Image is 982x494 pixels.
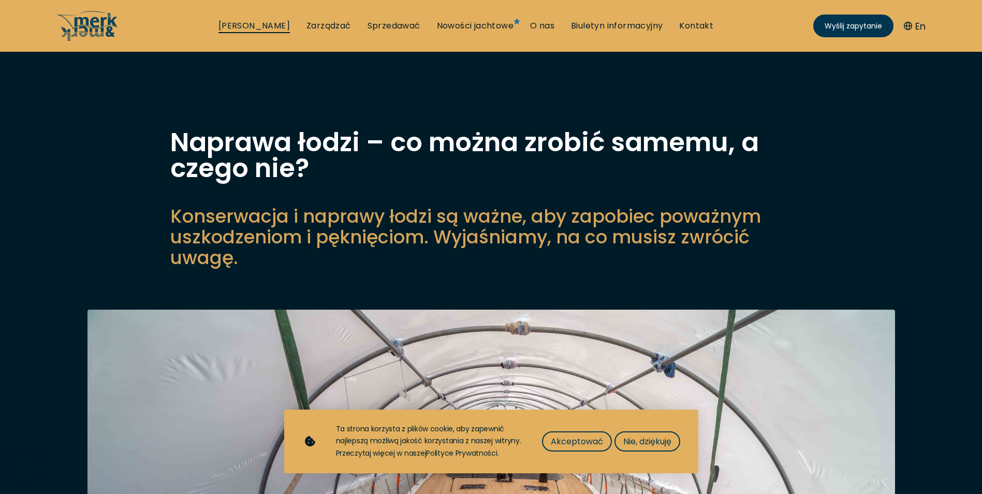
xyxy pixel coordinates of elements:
[551,435,603,448] span: Akceptować
[218,20,290,32] a: [PERSON_NAME]
[170,206,812,268] p: Konserwacja i naprawy łodzi są ważne, aby zapobiec poważnym uszkodzeniom i pęknięciom. Wyjaśniamy...
[679,20,713,32] a: Kontakt
[825,21,882,32] span: Wyślij zapytanie
[623,435,671,448] span: Nie, dziękuję
[614,431,680,452] button: Nie, dziękuję
[426,448,497,458] a: Polityce Prywatności
[571,20,663,32] a: Biuletyn informacyjny
[542,431,612,452] button: Akceptować
[915,19,926,33] font: En
[530,20,554,32] a: O nas
[10,450,44,484] button: Pokaż preferencje dostępności
[306,20,351,32] a: Zarządzać
[170,129,812,181] h1: Naprawa łodzi – co można zrobić samemu, a czego nie?
[368,20,420,32] a: Sprzedawać
[437,20,514,32] a: Nowości jachtowe
[336,423,521,460] div: Ta strona korzysta z plików cookie, aby zapewnić najlepszą możliwą jakość korzystania z naszej wi...
[904,19,926,33] button: En
[813,14,893,37] a: Wyślij zapytanie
